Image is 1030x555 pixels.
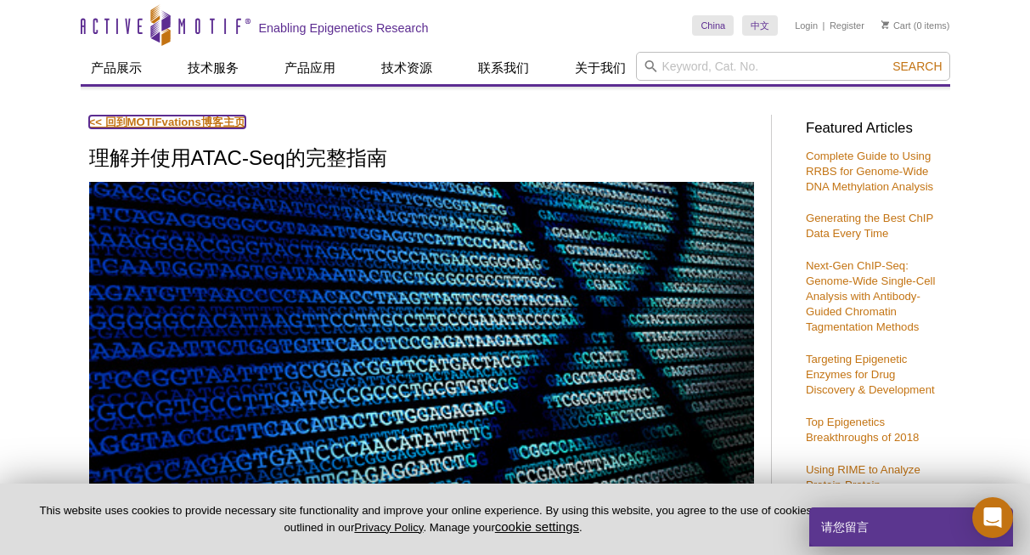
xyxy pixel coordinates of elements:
[892,59,942,73] span: Search
[806,353,935,396] a: Targeting Epigenetic Enzymes for Drug Discovery & Development
[354,521,423,534] a: Privacy Policy
[823,15,825,36] li: |
[972,497,1013,538] div: Open Intercom Messenger
[274,52,346,84] a: 产品应用
[89,116,245,128] a: << 回到MOTIFvations博客主页
[806,416,919,444] a: Top Epigenetics Breakthroughs of 2018
[27,503,839,535] p: This website uses cookies to provide necessary site functionality and improve your online experie...
[806,259,935,333] a: Next-Gen ChIP-Seq: Genome-Wide Single-Cell Analysis with Antibody-Guided Chromatin Tagmentation M...
[742,15,778,36] a: 中文
[806,463,934,507] a: Using RIME to Analyze Protein-Protein Interactions on Chromatin
[806,122,942,136] h3: Featured Articles
[89,182,754,552] img: ATAC-Seq
[468,52,539,84] a: 联系我们
[259,20,429,36] h2: Enabling Epigenetics Research
[89,147,754,172] h1: 理解并使用ATAC-Seq的完整指南
[565,52,636,84] a: 关于我们
[692,15,734,36] a: China
[830,20,864,31] a: Register
[881,20,911,31] a: Cart
[819,507,869,547] span: 请您留言
[495,519,579,534] button: cookie settings
[371,52,442,84] a: 技术资源
[881,20,889,29] img: Your Cart
[887,59,947,74] button: Search
[636,52,950,81] input: Keyword, Cat. No.
[795,20,818,31] a: Login
[806,212,933,240] a: Generating the Best ChIP Data Every Time
[806,150,933,193] a: Complete Guide to Using RRBS for Genome-Wide DNA Methylation Analysis
[881,15,950,36] li: (0 items)
[177,52,249,84] a: 技术服务
[81,52,152,84] a: 产品展示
